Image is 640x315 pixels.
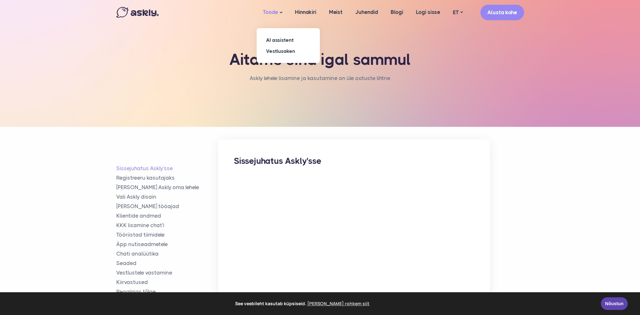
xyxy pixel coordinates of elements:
a: Vestlustele vastamine [116,269,218,276]
a: learn more about cookies [306,299,370,308]
a: Seaded [116,260,218,267]
a: AI assistent [257,34,320,46]
a: [PERSON_NAME] Askly oma lehele [116,184,218,191]
a: Vestlusaken [257,46,320,57]
a: [PERSON_NAME] tööajad [116,203,218,210]
a: Tööriistad tiimidele [116,231,218,238]
span: See veebileht kasutab küpsiseid. [9,299,596,308]
h1: Aitame sind igal sammul [221,51,420,69]
nav: breadcrumb [250,74,390,89]
a: Chati analüütika [116,250,218,257]
li: Askly lehele lisamine ja kasutamine on üle ootuste lihtne [250,74,390,83]
h2: Sissejuhatus Askly'sse [234,155,474,167]
a: ET [447,8,469,17]
img: Askly [116,7,159,18]
a: Reaalajas tõlge [116,288,218,295]
a: Klientide andmed [116,212,218,219]
a: Alusta kohe [480,5,524,20]
a: Äpp nutiseadmetele [116,241,218,248]
a: Registreeru kasutajaks [116,174,218,182]
a: KKK lisamine chat'i [116,222,218,229]
a: Sissejuhatus Askly'sse [116,165,218,172]
a: Vali Askly disain [116,193,218,201]
a: Kiirvastused [116,279,218,286]
a: Nõustun [601,297,628,310]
